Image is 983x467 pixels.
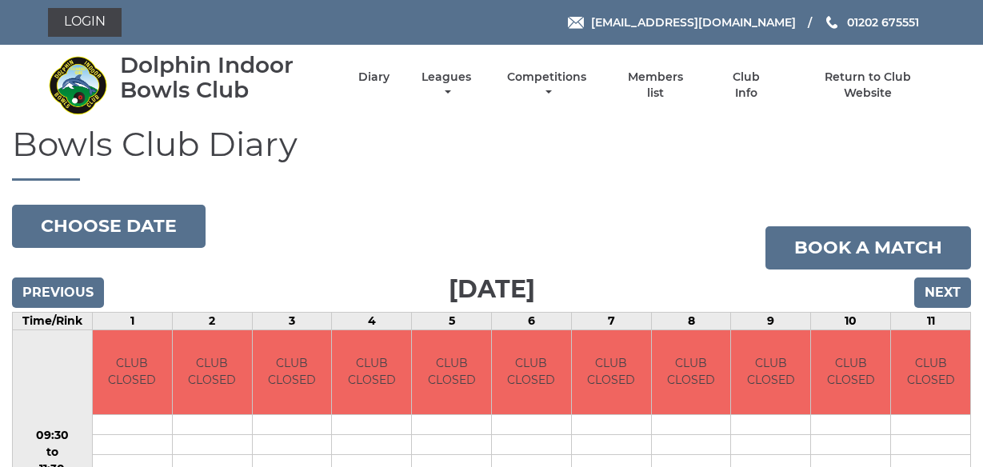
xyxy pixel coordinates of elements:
a: Book a match [765,226,971,269]
a: Email [EMAIL_ADDRESS][DOMAIN_NAME] [568,14,796,31]
td: CLUB CLOSED [652,330,731,414]
td: CLUB CLOSED [253,330,332,414]
td: CLUB CLOSED [492,330,571,414]
a: Leagues [418,70,475,101]
span: 01202 675551 [847,15,919,30]
td: 6 [492,313,572,330]
td: 5 [412,313,492,330]
input: Next [914,277,971,308]
td: CLUB CLOSED [412,330,491,414]
span: [EMAIL_ADDRESS][DOMAIN_NAME] [591,15,796,30]
a: Club Info [721,70,773,101]
div: Dolphin Indoor Bowls Club [120,53,330,102]
td: 11 [891,313,971,330]
a: Diary [358,70,390,85]
td: CLUB CLOSED [173,330,252,414]
td: 7 [571,313,651,330]
td: CLUB CLOSED [811,330,890,414]
td: 10 [811,313,891,330]
button: Choose date [12,205,206,248]
td: CLUB CLOSED [891,330,970,414]
img: Dolphin Indoor Bowls Club [48,55,108,115]
td: 4 [332,313,412,330]
td: CLUB CLOSED [572,330,651,414]
a: Phone us 01202 675551 [824,14,919,31]
td: CLUB CLOSED [332,330,411,414]
td: CLUB CLOSED [731,330,810,414]
a: Competitions [504,70,591,101]
td: 1 [92,313,172,330]
h1: Bowls Club Diary [12,126,971,181]
a: Members list [618,70,692,101]
td: 2 [172,313,252,330]
td: 9 [731,313,811,330]
img: Phone us [826,16,837,29]
td: CLUB CLOSED [93,330,172,414]
input: Previous [12,277,104,308]
img: Email [568,17,584,29]
td: Time/Rink [13,313,93,330]
a: Return to Club Website [800,70,935,101]
a: Login [48,8,122,37]
td: 8 [651,313,731,330]
td: 3 [252,313,332,330]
